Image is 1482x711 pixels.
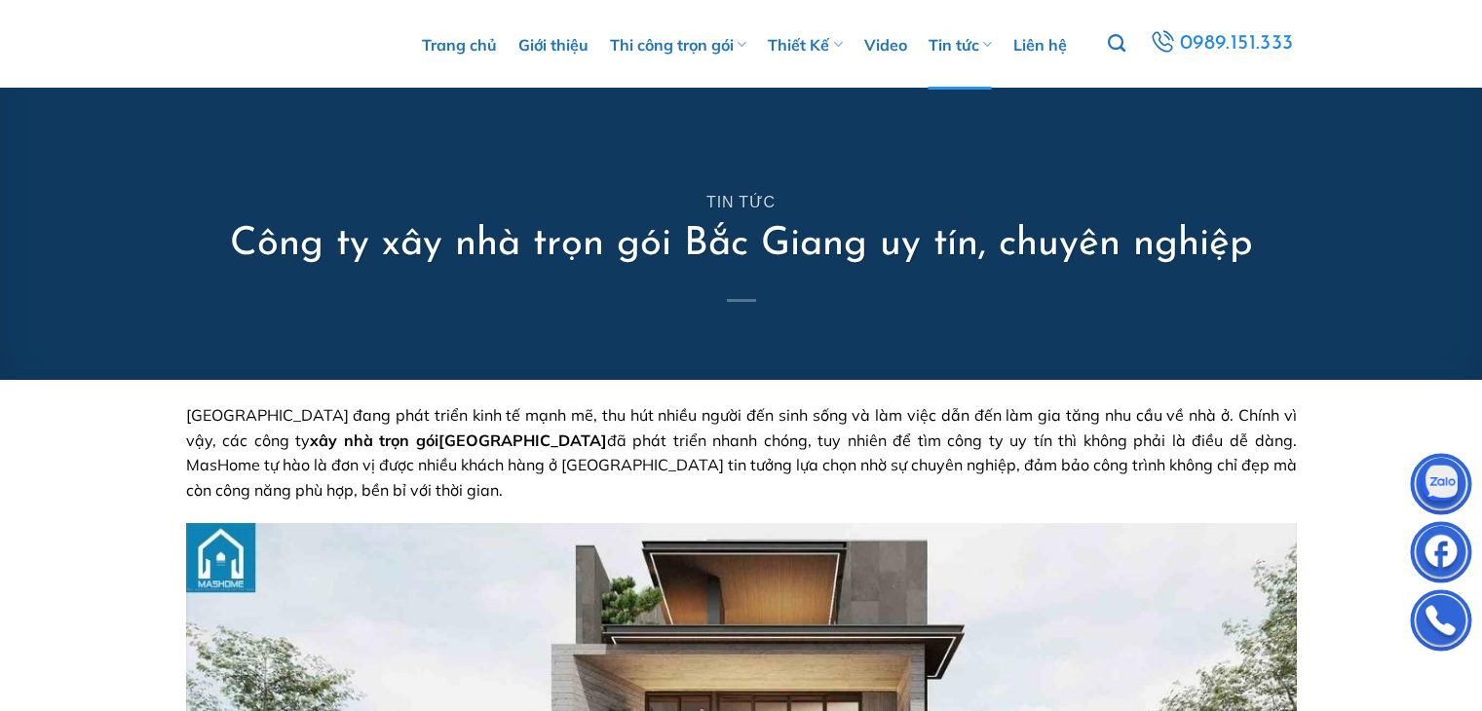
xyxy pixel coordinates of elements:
[186,405,1297,500] span: [GEOGRAPHIC_DATA] đang phát triển kinh tế mạnh mẽ, thu hút nhiều người đến sinh sống và làm việc ...
[1412,526,1470,584] img: Facebook
[230,219,1253,270] h1: Công ty xây nhà trọn gói Bắc Giang uy tín, chuyên nghiệp
[186,15,352,73] img: M.A.S HOME – Tổng Thầu Thiết Kế Và Xây Nhà Trọn Gói
[1108,23,1125,64] a: Tìm kiếm
[310,430,438,450] strong: xây nhà trọn gói
[706,194,776,210] a: Tin tức
[1412,594,1470,653] img: Phone
[438,430,607,450] strong: [GEOGRAPHIC_DATA]
[1143,25,1301,62] a: 0989.151.333
[1177,26,1298,61] span: 0989.151.333
[1412,458,1470,516] img: Zalo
